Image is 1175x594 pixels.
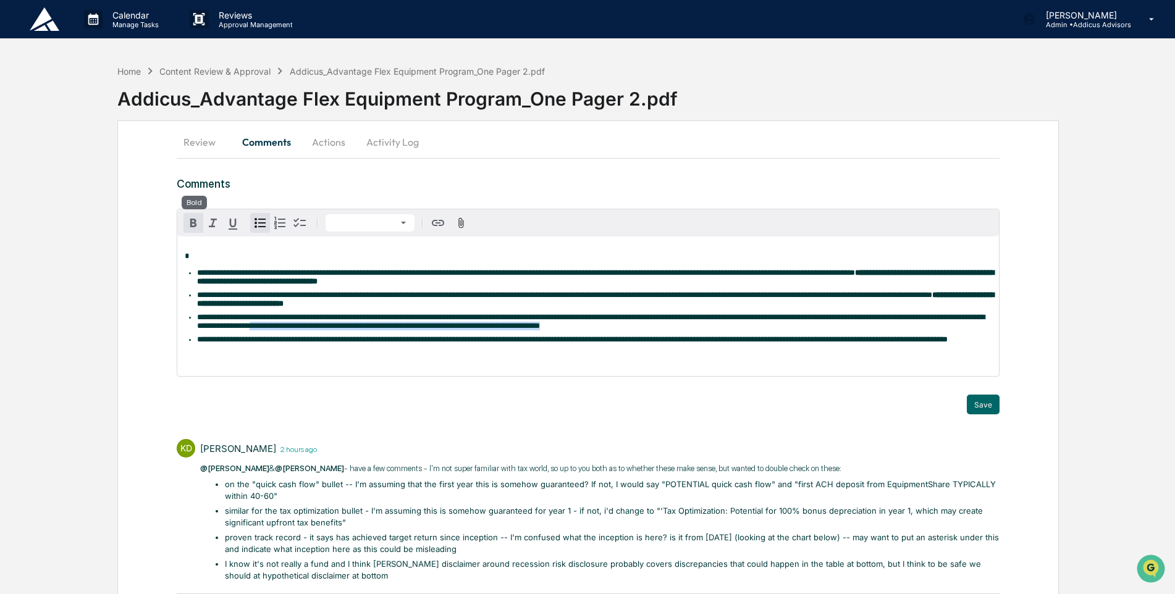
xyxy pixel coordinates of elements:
a: 🗄️Attestations [85,151,158,173]
p: How can we help? [12,26,225,46]
button: Italic [203,213,223,233]
img: 1746055101610-c473b297-6a78-478c-a979-82029cc54cd1 [12,94,35,117]
span: @[PERSON_NAME] [275,464,344,473]
div: Start new chat [42,94,203,107]
p: Admin • Addicus Advisors [1036,20,1131,29]
p: & - have a few comments - I'm not super familiar with tax world, so up to you both as to whether ... [200,462,999,475]
div: Content Review & Approval [159,66,271,77]
div: KD [177,439,195,458]
a: 🔎Data Lookup [7,174,83,196]
div: We're available if you need us! [42,107,156,117]
button: Block type [326,214,415,232]
button: Save [967,395,1000,414]
span: Attestations [102,156,153,168]
button: Attach files [450,215,472,232]
div: secondary tabs example [177,127,999,157]
button: Bold [183,213,203,233]
div: Home [117,66,141,77]
li: proven track record - it says has achieved target return since inception -- I'm confused what the... [225,532,1000,556]
p: Approval Management [209,20,299,29]
div: 🖐️ [12,157,22,167]
button: Start new chat [210,98,225,113]
li: I know it's not really a fund and I think [PERSON_NAME] disclaimer around recession risk disclosu... [225,558,1000,582]
p: Calendar [103,10,165,20]
li: similar for the tax optimization bullet - I'm assuming this is somehow guaranteed for year 1 - if... [225,505,1000,529]
div: Addicus_Advantage Flex Equipment Program_One Pager 2.pdf [117,78,1175,110]
button: Activity Log [356,127,429,157]
div: 🗄️ [90,157,99,167]
span: Preclearance [25,156,80,168]
h3: Comments [177,177,999,190]
p: Manage Tasks [103,20,165,29]
div: Addicus_Advantage Flex Equipment Program_One Pager 2.pdf [290,66,545,77]
button: Actions [301,127,356,157]
button: Underline [223,213,243,233]
time: Wednesday, September 3, 2025 at 4:50:58 PM EDT [276,443,317,454]
span: @[PERSON_NAME] [200,464,269,473]
p: [PERSON_NAME] [1036,10,1131,20]
button: Comments [232,127,301,157]
iframe: Open customer support [1135,553,1169,587]
div: [PERSON_NAME] [200,443,276,454]
span: Data Lookup [25,179,78,191]
a: 🖐️Preclearance [7,151,85,173]
a: Powered byPylon [87,209,150,219]
img: logo [30,7,59,31]
span: Pylon [123,209,150,219]
li: on the "quick cash flow" bullet -- I'm assuming that the first year this is somehow guaranteed? I... [225,479,1000,503]
div: Bold [182,196,207,209]
p: Reviews [209,10,299,20]
div: 🔎 [12,180,22,190]
button: Review [177,127,232,157]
